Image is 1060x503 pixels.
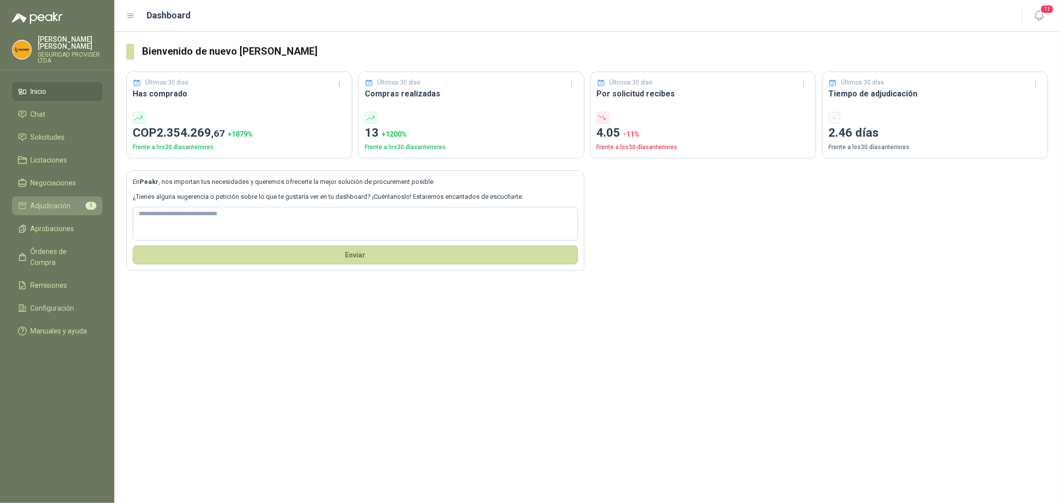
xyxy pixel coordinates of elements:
p: Frente a los 30 días anteriores [597,143,810,152]
p: 2.46 días [828,124,1042,143]
a: Aprobaciones [12,219,102,238]
h3: Has comprado [133,87,346,100]
p: Últimos 30 días [609,78,652,87]
a: Manuales y ayuda [12,322,102,340]
p: Últimos 30 días [841,78,885,87]
p: Frente a los 30 días anteriores [828,143,1042,152]
span: 11 [1040,4,1054,14]
span: Configuración [31,303,75,314]
span: Aprobaciones [31,223,75,234]
p: Frente a los 30 días anteriores [365,143,578,152]
img: Logo peakr [12,12,63,24]
p: Últimos 30 días [146,78,189,87]
p: Frente a los 30 días anteriores [133,143,346,152]
p: SEGURIDAD PROVISER LTDA [38,52,102,64]
span: + 1879 % [228,130,253,138]
span: Negociaciones [31,177,77,188]
a: Inicio [12,82,102,101]
a: Licitaciones [12,151,102,169]
span: -11 % [624,130,640,138]
span: ,67 [211,128,225,139]
p: Últimos 30 días [377,78,420,87]
span: Manuales y ayuda [31,326,87,336]
h1: Dashboard [147,8,191,22]
span: Órdenes de Compra [31,246,93,268]
span: Solicitudes [31,132,65,143]
p: ¿Tienes alguna sugerencia o petición sobre lo que te gustaría ver en tu dashboard? ¡Cuéntanoslo! ... [133,192,578,202]
h3: Compras realizadas [365,87,578,100]
span: Remisiones [31,280,68,291]
h3: Por solicitud recibes [597,87,810,100]
p: [PERSON_NAME] [PERSON_NAME] [38,36,102,50]
p: En , nos importan tus necesidades y queremos ofrecerte la mejor solución de procurement posible. [133,177,578,187]
a: Solicitudes [12,128,102,147]
b: Peakr [140,178,159,185]
a: Negociaciones [12,173,102,192]
a: Chat [12,105,102,124]
p: COP [133,124,346,143]
a: Adjudicación1 [12,196,102,215]
a: Remisiones [12,276,102,295]
div: - [828,112,840,124]
span: Licitaciones [31,155,68,166]
button: Envíar [133,246,578,264]
h3: Bienvenido de nuevo [PERSON_NAME] [142,44,1048,59]
button: 11 [1030,7,1048,25]
img: Company Logo [12,40,31,59]
p: 13 [365,124,578,143]
span: 2.354.269 [157,126,225,140]
span: 1 [85,202,96,210]
span: Inicio [31,86,47,97]
span: Adjudicación [31,200,71,211]
a: Configuración [12,299,102,318]
a: Órdenes de Compra [12,242,102,272]
span: + 1200 % [382,130,407,138]
span: Chat [31,109,46,120]
h3: Tiempo de adjudicación [828,87,1042,100]
p: 4.05 [597,124,810,143]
